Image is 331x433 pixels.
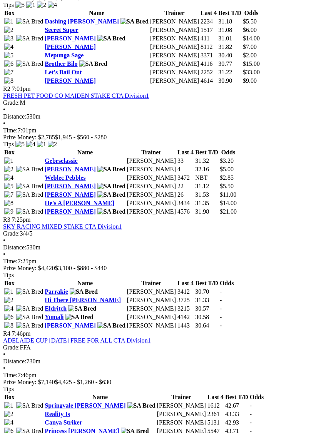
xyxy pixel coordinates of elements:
[150,43,199,51] td: [PERSON_NAME]
[4,149,15,155] span: Box
[3,99,20,106] span: Grade:
[55,265,107,271] span: $3,100 - $880 - $440
[4,27,13,33] img: 2
[150,26,199,34] td: [PERSON_NAME]
[225,419,249,426] td: 42.93
[127,296,176,304] td: [PERSON_NAME]
[200,35,217,42] td: 411
[3,99,328,106] div: M
[127,313,176,321] td: [PERSON_NAME]
[127,305,176,313] td: [PERSON_NAME]
[200,52,217,59] td: 3371
[157,410,206,418] td: [PERSON_NAME]
[3,386,14,392] span: Tips
[4,183,13,190] img: 5
[3,127,328,134] div: 7:01pm
[177,149,194,156] th: Last 4
[3,265,328,272] div: Prize Money: $4,420
[150,52,199,59] td: [PERSON_NAME]
[3,134,328,141] div: Prize Money: $2,785
[219,279,234,287] th: Odds
[177,208,194,216] td: 4576
[3,85,10,92] span: R2
[15,2,25,8] img: 5
[45,166,95,172] a: [PERSON_NAME]
[12,330,31,337] span: 7:46pm
[45,183,95,189] a: [PERSON_NAME]
[127,166,176,173] td: [PERSON_NAME]
[97,208,125,215] img: SA Bred
[3,92,149,99] a: FRESH PET FOOD CO MAIDEN STAKE CTA Division1
[150,60,199,68] td: [PERSON_NAME]
[45,43,95,50] a: [PERSON_NAME]
[16,183,43,190] img: SA Bred
[12,216,31,223] span: 7:25pm
[3,120,5,127] span: •
[3,237,5,244] span: •
[16,402,43,409] img: SA Bred
[16,314,43,321] img: SA Bred
[195,199,219,207] td: 31.35
[200,18,217,25] td: 2234
[16,208,43,215] img: SA Bred
[3,2,14,8] span: Tips
[195,208,219,216] td: 31.98
[177,174,194,182] td: 3472
[127,288,176,296] td: [PERSON_NAME]
[220,191,236,198] span: $11.00
[45,402,125,409] a: Springvale [PERSON_NAME]
[4,18,13,25] img: 1
[127,322,176,329] td: [PERSON_NAME]
[195,305,219,313] td: 30.57
[127,182,176,190] td: [PERSON_NAME]
[4,200,13,207] img: 8
[45,419,82,426] a: Canya Striker
[120,18,149,25] img: SA Bred
[127,149,176,156] th: Trainer
[4,35,13,42] img: 3
[37,141,46,148] img: 1
[45,174,85,181] a: Weblec Pebbles
[195,174,219,182] td: NBT
[4,411,13,418] img: 2
[3,351,5,358] span: •
[195,288,219,296] td: 30.70
[4,314,13,321] img: 6
[4,60,13,67] img: 6
[250,419,252,426] span: -
[127,199,176,207] td: [PERSON_NAME]
[4,10,15,16] span: Box
[45,157,77,164] a: Gebrselassie
[220,288,222,295] span: -
[200,69,217,76] td: 2252
[220,314,222,320] span: -
[250,402,252,409] span: -
[45,35,95,42] a: [PERSON_NAME]
[4,419,13,426] img: 4
[243,18,257,25] span: $5.50
[3,337,151,344] a: ADELAIDE CUP [DATE] FREE FOR ALL CTA Division1
[207,393,224,401] th: Last 4
[97,191,125,198] img: SA Bred
[4,52,13,59] img: 5
[16,191,43,198] img: SA Bred
[45,288,68,295] a: Parrakie
[44,393,155,401] th: Name
[200,9,217,17] th: Last 4
[4,191,13,198] img: 7
[45,322,95,329] a: [PERSON_NAME]
[16,18,43,25] img: SA Bred
[177,157,194,165] td: 33
[44,279,126,287] th: Name
[218,52,242,59] td: 30.40
[3,272,14,278] span: Tips
[55,134,107,140] span: $1,945 - $560 - $280
[45,77,95,84] a: [PERSON_NAME]
[243,69,260,75] span: $33.00
[249,393,264,401] th: Odds
[200,43,217,51] td: 8112
[220,297,222,303] span: -
[3,127,18,134] span: Time:
[218,69,242,76] td: 31.22
[3,113,328,120] div: 530m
